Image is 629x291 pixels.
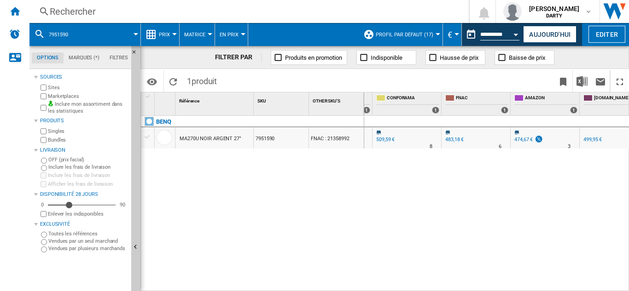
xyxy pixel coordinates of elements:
[41,181,47,187] input: Afficher les frais de livraison
[64,52,105,63] md-tab-item: Marques (*)
[48,101,53,106] img: mysite-bg-18x18.png
[48,200,116,210] md-slider: Disponibilité
[48,245,128,252] label: Vendues par plusieurs marchands
[41,232,47,238] input: Toutes les références
[157,92,175,107] div: Sort None
[177,92,253,107] div: Référence Sort None
[48,172,128,179] label: Inclure les frais de livraison
[40,221,128,228] div: Exclusivité
[32,52,64,63] md-tab-item: Options
[220,23,243,46] button: En Prix
[41,137,47,143] input: Bundles
[568,142,571,151] div: Délai de livraison : 3 jours
[257,98,266,103] span: SKU
[529,4,579,13] span: [PERSON_NAME]
[513,135,543,144] div: 474,67 €
[444,135,464,144] div: 483,18 €
[514,137,533,143] div: 474,67 €
[41,85,47,91] input: Sites
[177,92,253,107] div: Sort None
[443,23,462,46] md-menu: Currency
[376,32,433,38] span: Profil par défaut (17)
[48,164,128,171] label: Inclure les frais de livraison
[48,93,128,100] label: Marketplaces
[49,32,68,38] span: 7951590
[40,147,128,154] div: Livraison
[41,211,47,217] input: Afficher les frais de livraison
[443,92,510,115] div: FNAC 1 offers sold by FNAC
[513,92,579,115] div: AMAZON 1 offers sold by AMAZON
[179,98,199,103] span: Référence
[182,70,221,90] span: 1
[48,211,128,217] label: Enlever les indisponibles
[39,201,46,208] div: 0
[285,54,342,61] span: Produits en promotion
[462,25,480,44] button: md-calendar
[462,23,521,46] div: Ce rapport est basé sur une date antérieure à celle d'aujourd'hui.
[159,23,175,46] button: Prix
[117,201,128,208] div: 90
[523,26,577,43] button: Aujourd'hui
[40,191,128,198] div: Disponibilité 28 Jours
[184,32,205,38] span: Matrice
[554,70,572,92] button: Créer un favoris
[583,137,602,143] div: 499,95 €
[41,158,47,164] input: OFF (prix facial)
[573,70,591,92] button: Télécharger au format Excel
[588,26,625,43] button: Editer
[41,165,47,171] input: Inclure les frais de livraison
[311,92,364,107] div: Sort None
[376,137,395,143] div: 509,59 €
[146,23,175,46] div: Prix
[34,23,136,46] div: 7951590
[356,50,416,65] button: Indisponible
[40,74,128,81] div: Sources
[41,246,47,252] input: Vendues par plusieurs marchands
[215,53,262,62] div: FILTRER PAR
[41,172,47,178] input: Inclure les frais de livraison
[577,76,588,87] img: excel-24x24.png
[374,92,441,115] div: CONFORAMA 1 offers sold by CONFORAMA
[256,92,309,107] div: Sort None
[371,54,402,61] span: Indisponible
[9,29,20,40] img: alerts-logo.svg
[499,142,501,151] div: Délai de livraison : 6 jours
[375,135,395,144] div: 509,59 €
[309,127,364,148] div: FNAC : 21358992
[525,95,577,103] span: AMAZON
[131,46,142,63] button: Masquer
[220,32,239,38] span: En Prix
[105,52,133,63] md-tab-item: Filtres
[448,23,457,46] button: €
[376,23,438,46] button: Profil par défaut (17)
[387,95,439,103] span: CONFORAMA
[48,230,128,237] label: Toutes les références
[495,50,554,65] button: Baisse de prix
[48,156,128,163] label: OFF (prix facial)
[363,23,438,46] div: Profil par défaut (17)
[445,137,464,143] div: 483,18 €
[48,238,128,245] label: Vendues par un seul marchand
[41,102,47,114] input: Inclure mon assortiment dans les statistiques
[271,50,347,65] button: Produits en promotion
[501,107,508,114] div: 1 offers sold by FNAC
[546,13,563,19] b: DARTY
[534,135,543,143] img: promotionV3.png
[313,98,340,103] span: OTHER SKU'S
[49,23,77,46] button: 7951590
[143,73,161,90] button: Options
[456,95,508,103] span: FNAC
[40,117,128,125] div: Produits
[48,101,128,115] label: Inclure mon assortiment dans les statistiques
[192,76,217,86] span: produit
[48,181,128,188] label: Afficher les frais de livraison
[508,25,524,41] button: Open calendar
[311,92,364,107] div: OTHER SKU'S Sort None
[509,54,545,61] span: Baisse de prix
[164,70,182,92] button: Recharger
[591,70,610,92] button: Envoyer ce rapport par email
[48,84,128,91] label: Sites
